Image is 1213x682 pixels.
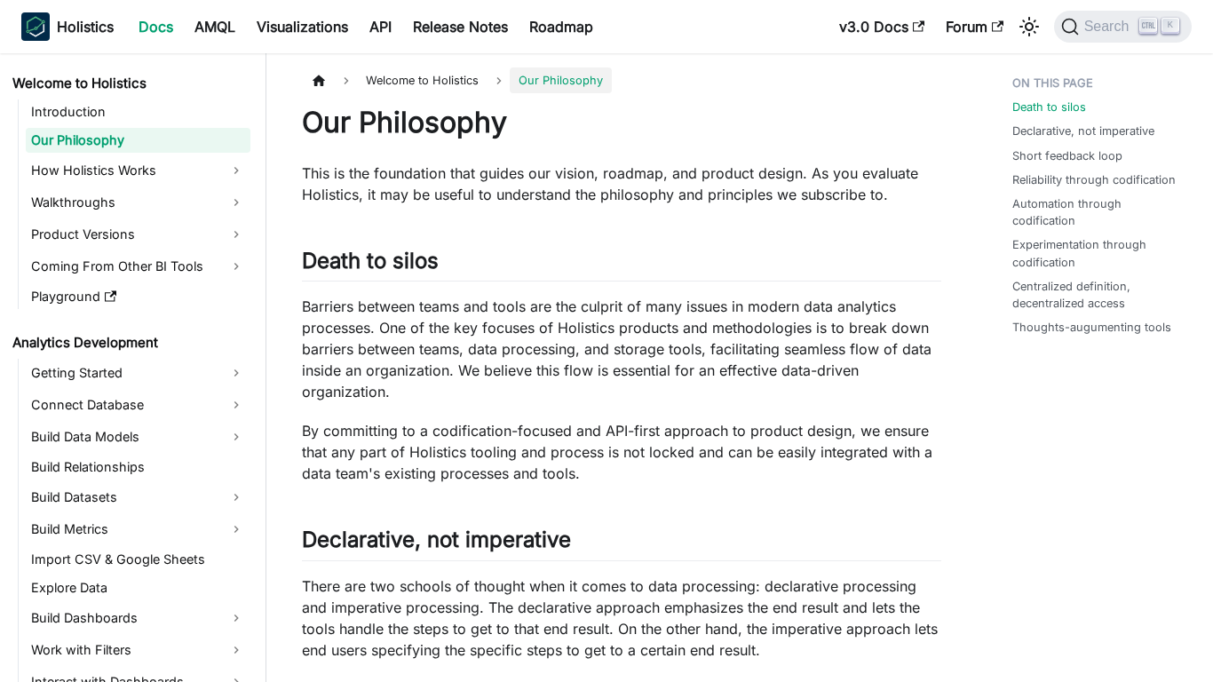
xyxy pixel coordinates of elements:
a: Build Dashboards [26,604,250,632]
a: Reliability through codification [1012,171,1176,188]
a: Build Relationships [26,455,250,480]
a: Analytics Development [7,330,250,355]
a: Build Data Models [26,423,250,451]
nav: Breadcrumbs [302,67,941,93]
a: Import CSV & Google Sheets [26,547,250,572]
a: Welcome to Holistics [7,71,250,96]
span: Search [1079,19,1140,35]
a: v3.0 Docs [828,12,935,41]
a: Release Notes [402,12,519,41]
a: Product Versions [26,220,250,249]
span: Our Philosophy [510,67,612,93]
a: Build Datasets [26,483,250,511]
a: API [359,12,402,41]
a: Home page [302,67,336,93]
a: Thoughts-augumenting tools [1012,319,1171,336]
button: Switch between dark and light mode (currently light mode) [1015,12,1043,41]
a: HolisticsHolistics [21,12,114,41]
p: By committing to a codification-focused and API-first approach to product design, we ensure that ... [302,420,941,484]
h2: Declarative, not imperative [302,527,941,560]
button: Search (Ctrl+K) [1054,11,1192,43]
a: AMQL [184,12,246,41]
a: Centralized definition, decentralized access [1012,278,1185,312]
b: Holistics [57,16,114,37]
a: Coming From Other BI Tools [26,252,250,281]
a: Connect Database [26,391,250,419]
a: Experimentation through codification [1012,236,1185,270]
span: Welcome to Holistics [357,67,488,93]
a: Explore Data [26,575,250,600]
a: How Holistics Works [26,156,250,185]
a: Declarative, not imperative [1012,123,1154,139]
a: Roadmap [519,12,604,41]
a: Introduction [26,99,250,124]
a: Short feedback loop [1012,147,1122,164]
a: Walkthroughs [26,188,250,217]
a: Forum [935,12,1014,41]
h1: Our Philosophy [302,105,941,140]
a: Death to silos [1012,99,1086,115]
a: Docs [128,12,184,41]
a: Automation through codification [1012,195,1185,229]
kbd: K [1161,18,1179,34]
a: Our Philosophy [26,128,250,153]
p: There are two schools of thought when it comes to data processing: declarative processing and imp... [302,575,941,661]
a: Work with Filters [26,636,250,664]
p: This is the foundation that guides our vision, roadmap, and product design. As you evaluate Holis... [302,163,941,205]
a: Getting Started [26,359,250,387]
h2: Death to silos [302,248,941,282]
p: Barriers between teams and tools are the culprit of many issues in modern data analytics processe... [302,296,941,402]
a: Visualizations [246,12,359,41]
img: Holistics [21,12,50,41]
a: Playground [26,284,250,309]
a: Build Metrics [26,515,250,543]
